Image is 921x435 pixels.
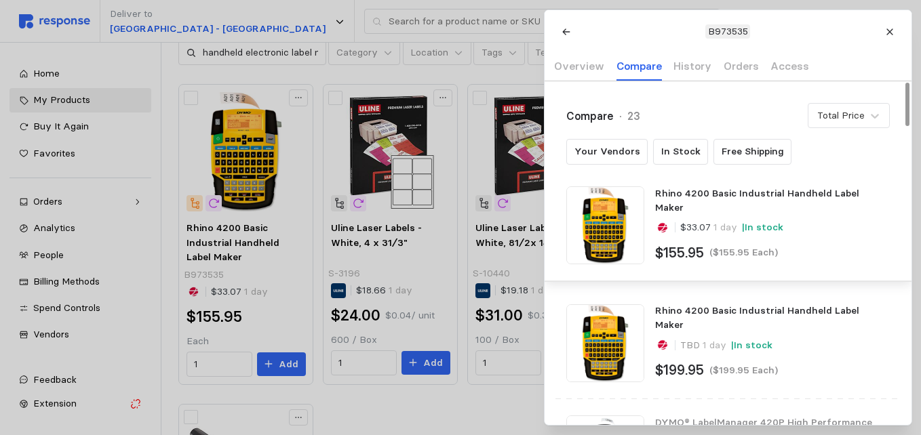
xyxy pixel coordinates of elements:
[711,221,737,233] span: 1 day
[655,243,704,263] div: $155.95
[566,108,614,124] div: Compare
[680,338,726,353] p: TBD
[661,144,700,159] p: In Stock
[566,304,644,382] img: UNT_B973535_01.webp
[817,108,864,123] div: Total Price
[700,339,726,351] span: 1 day
[566,186,644,264] img: UNT_B973535_01.webp
[655,360,704,380] div: $199.95
[680,220,737,235] p: $33.07
[627,108,640,124] div: 23
[713,139,791,165] button: Free Shipping
[554,58,604,75] p: Overview
[574,144,640,159] p: Your Vendors
[709,245,778,260] div: ($155.95 Each)
[673,58,711,75] p: History
[619,108,622,124] div: ·
[655,304,889,332] div: Rhino 4200 Basic Industrial Handheld Label Maker
[566,139,648,165] button: Your Vendors
[742,220,783,235] p: | In stock
[709,363,778,377] div: ($199.95 Each)
[616,58,661,75] p: Compare
[731,338,772,353] p: | In stock
[723,58,758,75] p: Orders
[770,58,809,75] p: Access
[721,144,783,159] p: Free Shipping
[655,186,889,215] div: Rhino 4200 Basic Industrial Handheld Label Maker
[707,24,747,39] p: B973535
[653,139,708,165] button: In Stock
